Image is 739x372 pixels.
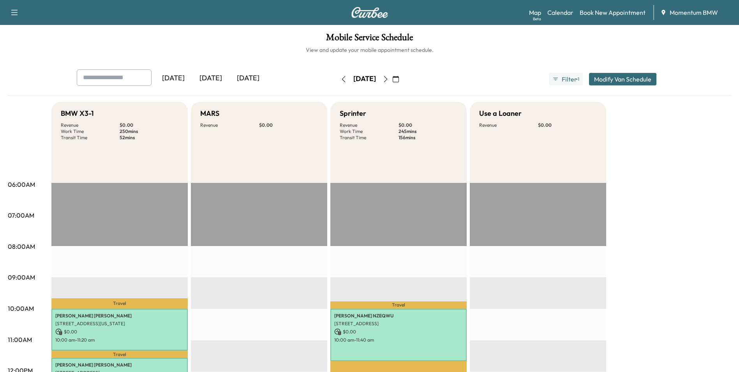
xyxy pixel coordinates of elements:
h5: BMW X3-1 [61,108,94,119]
button: Filter●1 [549,73,582,85]
div: [DATE] [192,69,229,87]
p: $ 0.00 [399,122,457,128]
span: Momentum BMW [670,8,718,17]
p: 250 mins [120,128,178,135]
p: 06:00AM [8,180,35,189]
p: 245 mins [399,128,457,135]
p: Travel [330,301,467,309]
p: Work Time [340,128,399,135]
p: 11:00AM [8,335,32,344]
a: MapBeta [529,8,541,17]
a: Calendar [547,8,573,17]
a: Book New Appointment [580,8,646,17]
p: $ 0.00 [120,122,178,128]
p: 52 mins [120,135,178,141]
div: [DATE] [155,69,192,87]
p: Revenue [479,122,538,128]
h5: Use a Loaner [479,108,522,119]
span: Filter [562,74,576,84]
p: 09:00AM [8,273,35,282]
h1: Mobile Service Schedule [8,33,731,46]
div: Beta [533,16,541,22]
h5: MARS [200,108,219,119]
span: ● [576,77,577,81]
p: Transit Time [340,135,399,141]
p: Revenue [340,122,399,128]
p: 156 mins [399,135,457,141]
p: 10:00 am - 11:20 am [55,337,184,343]
p: Revenue [61,122,120,128]
p: [PERSON_NAME] NZEQWU [334,313,463,319]
h6: View and update your mobile appointment schedule. [8,46,731,54]
p: 10:00 am - 11:40 am [334,337,463,343]
div: [DATE] [353,74,376,84]
p: Work Time [61,128,120,135]
span: 1 [578,76,579,82]
p: [STREET_ADDRESS] [334,321,463,327]
h5: Sprinter [340,108,366,119]
p: $ 0.00 [259,122,318,128]
img: Curbee Logo [351,7,388,18]
button: Modify Van Schedule [589,73,656,85]
p: $ 0.00 [538,122,597,128]
p: Transit Time [61,135,120,141]
p: [PERSON_NAME] [PERSON_NAME] [55,362,184,368]
p: [PERSON_NAME] [PERSON_NAME] [55,313,184,319]
p: 08:00AM [8,242,35,251]
p: Travel [51,298,188,309]
p: Revenue [200,122,259,128]
p: $ 0.00 [334,328,463,335]
p: 10:00AM [8,304,34,313]
p: Travel [51,351,188,358]
div: [DATE] [229,69,267,87]
p: 07:00AM [8,211,34,220]
p: $ 0.00 [55,328,184,335]
p: [STREET_ADDRESS][US_STATE] [55,321,184,327]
